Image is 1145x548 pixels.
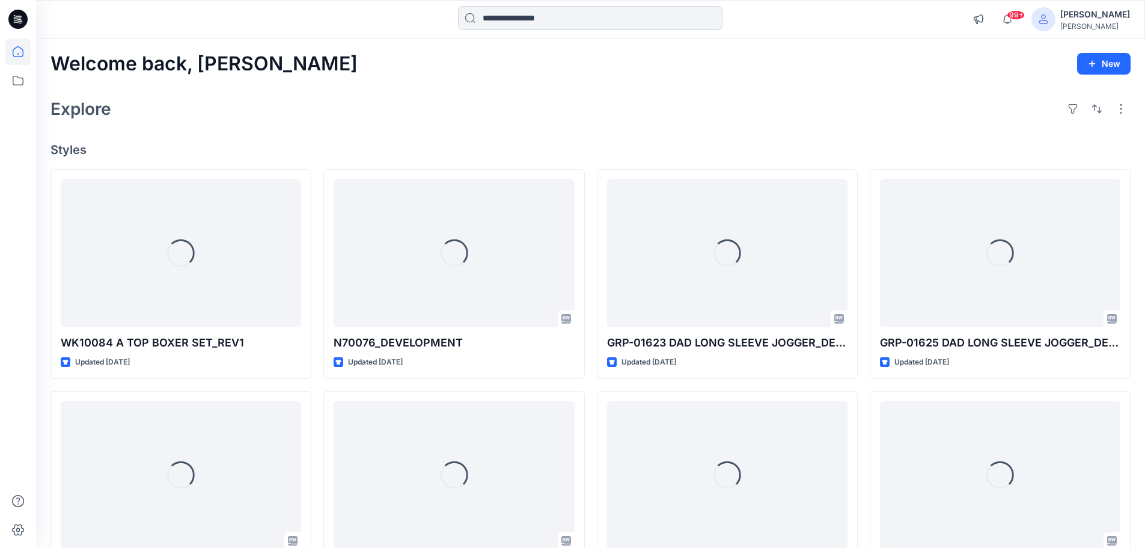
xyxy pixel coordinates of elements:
p: Updated [DATE] [75,356,130,369]
p: Updated [DATE] [621,356,676,369]
p: Updated [DATE] [348,356,403,369]
div: [PERSON_NAME] [1060,22,1130,31]
p: N70076_DEVELOPMENT [334,334,574,351]
p: GRP-01625 DAD LONG SLEEVE JOGGER_DEVEL0PMENT [880,334,1120,351]
div: [PERSON_NAME] [1060,7,1130,22]
p: GRP-01623 DAD LONG SLEEVE JOGGER_DEVEL0PMENT [607,334,847,351]
h2: Welcome back, [PERSON_NAME] [50,53,358,75]
h2: Explore [50,99,111,119]
span: 99+ [1007,10,1025,20]
h4: Styles [50,143,1131,157]
svg: avatar [1039,14,1048,24]
button: New [1077,53,1131,75]
p: WK10084 A TOP BOXER SET_REV1 [61,334,301,351]
p: Updated [DATE] [894,356,949,369]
